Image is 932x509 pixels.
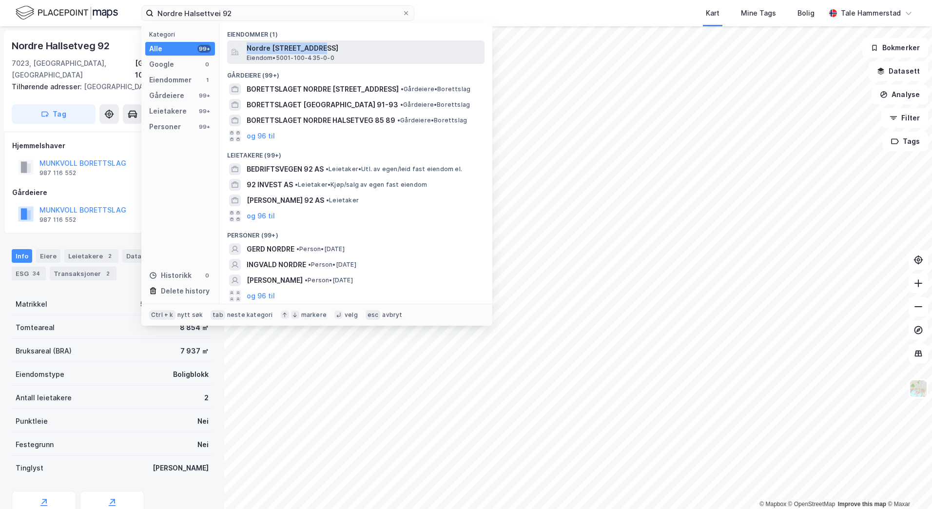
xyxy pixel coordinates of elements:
[247,115,395,126] span: BORETTSLAGET NORDRE HALSETVEG 85 89
[64,249,118,263] div: Leietakere
[149,270,192,281] div: Historikk
[706,7,719,19] div: Kart
[16,4,118,21] img: logo.f888ab2527a4732fd821a326f86c7f29.svg
[305,276,353,284] span: Person • [DATE]
[326,165,329,173] span: •
[149,90,184,101] div: Gårdeiere
[366,310,381,320] div: esc
[247,179,293,191] span: 92 INVEST AS
[872,85,928,104] button: Analyse
[247,210,275,222] button: og 96 til
[305,276,308,284] span: •
[16,415,48,427] div: Punktleie
[247,130,275,142] button: og 96 til
[154,6,402,20] input: Søk på adresse, matrikkel, gårdeiere, leietakere eller personer
[247,290,275,302] button: og 96 til
[16,392,72,404] div: Antall leietakere
[211,310,225,320] div: tab
[135,58,213,81] div: [GEOGRAPHIC_DATA], 100/435
[326,196,329,204] span: •
[16,298,47,310] div: Matrikkel
[180,322,209,333] div: 8 854 ㎡
[247,163,324,175] span: BEDRIFTSVEGEN 92 AS
[149,59,174,70] div: Google
[12,38,112,54] div: Nordre Hallsetveg 92
[12,82,84,91] span: Tilhørende adresser:
[197,415,209,427] div: Nei
[883,462,932,509] div: Kontrollprogram for chat
[12,267,46,280] div: ESG
[295,181,427,189] span: Leietaker • Kjøp/salg av egen fast eiendom
[203,76,211,84] div: 1
[247,99,398,111] span: BORETTSLAGET [GEOGRAPHIC_DATA] 91-93
[50,267,116,280] div: Transaksjoner
[16,462,43,474] div: Tinglyst
[397,117,467,124] span: Gårdeiere • Borettslag
[869,61,928,81] button: Datasett
[122,249,159,263] div: Datasett
[301,311,327,319] div: markere
[247,243,294,255] span: GERD NORDRE
[295,181,298,188] span: •
[149,43,162,55] div: Alle
[204,392,209,404] div: 2
[180,345,209,357] div: 7 937 ㎡
[39,216,76,224] div: 987 116 552
[197,439,209,450] div: Nei
[759,501,786,508] a: Mapbox
[345,311,358,319] div: velg
[838,501,886,508] a: Improve this map
[247,83,399,95] span: BORETTSLAGET NORDRE [STREET_ADDRESS]
[326,165,462,173] span: Leietaker • Utl. av egen/leid fast eiendom el.
[909,379,928,398] img: Z
[197,107,211,115] div: 99+
[12,187,212,198] div: Gårdeiere
[16,439,54,450] div: Festegrunn
[883,132,928,151] button: Tags
[219,144,492,161] div: Leietakere (99+)
[16,322,55,333] div: Tomteareal
[36,249,60,263] div: Eiere
[161,285,210,297] div: Delete history
[31,269,42,278] div: 34
[788,501,835,508] a: OpenStreetMap
[741,7,776,19] div: Mine Tags
[140,298,209,310] div: 5001-100-435-0-0
[219,224,492,241] div: Personer (99+)
[883,462,932,509] iframe: Chat Widget
[397,117,400,124] span: •
[12,81,205,93] div: [GEOGRAPHIC_DATA] 94
[16,369,64,380] div: Eiendomstype
[12,140,212,152] div: Hjemmelshaver
[149,121,181,133] div: Personer
[797,7,815,19] div: Bolig
[247,195,324,206] span: [PERSON_NAME] 92 AS
[862,38,928,58] button: Bokmerker
[12,58,135,81] div: 7023, [GEOGRAPHIC_DATA], [GEOGRAPHIC_DATA]
[177,311,203,319] div: nytt søk
[247,259,306,271] span: INGVALD NORDRE
[247,42,481,54] span: Nordre [STREET_ADDRESS]
[149,105,187,117] div: Leietakere
[197,45,211,53] div: 99+
[401,85,404,93] span: •
[247,54,334,62] span: Eiendom • 5001-100-435-0-0
[149,74,192,86] div: Eiendommer
[881,108,928,128] button: Filter
[103,269,113,278] div: 2
[227,311,273,319] div: neste kategori
[12,249,32,263] div: Info
[841,7,901,19] div: Tale Hammerstad
[16,345,72,357] div: Bruksareal (BRA)
[219,64,492,81] div: Gårdeiere (99+)
[149,310,175,320] div: Ctrl + k
[382,311,402,319] div: avbryt
[400,101,470,109] span: Gårdeiere • Borettslag
[400,101,403,108] span: •
[247,274,303,286] span: [PERSON_NAME]
[401,85,470,93] span: Gårdeiere • Borettslag
[296,245,299,253] span: •
[105,251,115,261] div: 2
[296,245,345,253] span: Person • [DATE]
[197,92,211,99] div: 99+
